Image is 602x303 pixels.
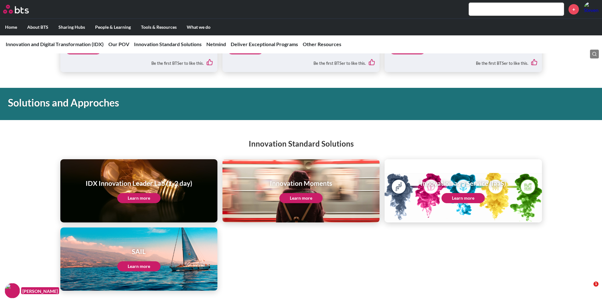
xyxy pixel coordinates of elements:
a: Learn more [117,261,161,271]
a: Learn more [441,193,485,203]
a: Our POV [108,41,129,47]
h1: Solutions and Approches [8,96,418,110]
label: Sharing Hubs [53,19,90,35]
h1: SAIL [117,247,161,256]
a: Deliver Exceptional Programs [231,41,298,47]
a: Innovation Standard Solutions [134,41,202,47]
img: BTS Logo [3,5,29,14]
a: + [569,4,579,15]
h1: Innovation Moments [270,179,332,188]
div: Be the first BTSer to like this. [389,54,537,68]
iframe: Intercom live chat [581,282,596,297]
a: Learn more [279,193,323,203]
figcaption: [PERSON_NAME] [21,287,59,294]
a: Profile [584,2,599,17]
div: Be the first BTSer to like this. [227,54,375,68]
h1: IDX Innovation Leader Lab (1-2 day) [86,179,192,188]
a: Learn more [117,193,161,203]
div: Be the first BTSer to like this. [65,54,213,68]
a: Go home [3,5,40,14]
a: Innovation and Digital Transformation (IDX) [6,41,104,47]
span: 1 [593,282,599,287]
h1: Innovation as a Service (IaaS) [420,179,506,188]
label: Tools & Resources [136,19,182,35]
img: Steven Low [584,2,599,17]
label: About BTS [22,19,53,35]
label: What we do [182,19,216,35]
a: Netmind [206,41,226,47]
a: Other Resources [303,41,341,47]
img: F [5,283,20,298]
label: People & Learning [90,19,136,35]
